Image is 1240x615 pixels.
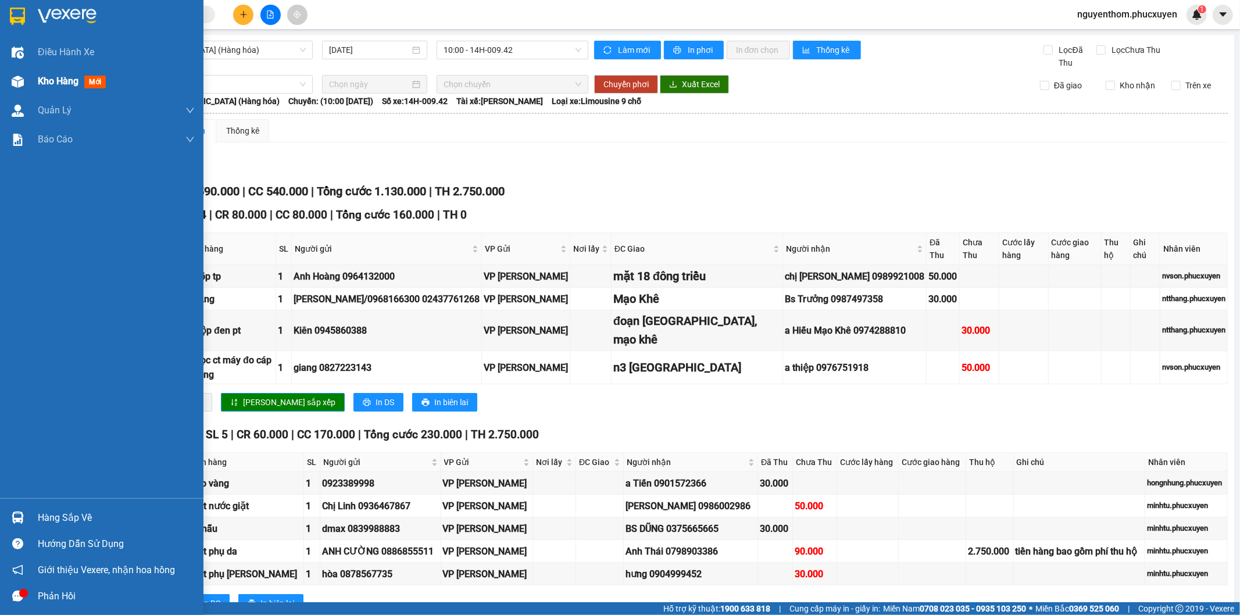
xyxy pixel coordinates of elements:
span: Báo cáo [38,132,73,146]
span: Người nhận [786,242,914,255]
button: printerIn DS [353,393,403,412]
div: minhtu.phucxuyen [1147,568,1225,580]
span: Miền Nam [883,602,1026,615]
span: | [465,428,468,441]
div: VP [PERSON_NAME] [443,544,531,559]
div: 1 mẫu [191,521,302,536]
div: hòa 0878567735 [322,567,439,581]
div: minhtu.phucxuyen [1147,500,1225,512]
th: Chưa Thu [960,233,999,265]
div: 1 hộp đen pt [188,323,274,338]
img: logo-vxr [10,8,25,25]
div: 1 [278,360,290,375]
div: a thiệp 0976751918 [785,360,924,375]
div: a Tiến 0901572366 [626,476,756,491]
img: warehouse-icon [12,76,24,88]
div: 1 ct nước giặt [191,499,302,513]
span: Tổng cước 160.000 [336,208,434,221]
span: down [185,135,195,144]
div: 1 [306,521,318,536]
th: Cước lấy hàng [999,233,1049,265]
span: CC 540.000 [248,184,308,198]
div: BS DŨNG 0375665665 [626,521,756,536]
span: Cung cấp máy in - giấy in: [789,602,880,615]
img: warehouse-icon [12,105,24,117]
strong: 1900 633 818 [720,604,770,613]
span: Tài xế: [PERSON_NAME] [456,95,543,108]
div: mặt 18 đông triều [613,267,781,285]
div: 50.000 [962,360,997,375]
div: Anh Hoàng 0964132000 [294,269,480,284]
th: Tên hàng [186,233,276,265]
sup: 1 [1198,5,1206,13]
span: Thống kê [817,44,852,56]
span: question-circle [12,538,23,549]
span: down [185,106,195,115]
td: VP Minh Khai [441,495,534,517]
span: | [358,428,361,441]
span: In phơi [688,44,714,56]
span: Kho hàng [38,76,78,87]
span: mới [84,76,106,88]
span: 1 [1200,5,1204,13]
td: VP Minh Khai [441,563,534,585]
div: 1 ct phụ da [191,544,302,559]
button: downloadXuất Excel [660,75,729,94]
div: đoạn [GEOGRAPHIC_DATA], mạo khê [613,312,781,349]
button: file-add [260,5,281,25]
div: 30.000 [928,292,957,306]
span: TH 2.750.000 [435,184,505,198]
div: hưng 0904999452 [626,567,756,581]
th: Đã Thu [758,453,793,472]
span: file-add [266,10,274,19]
span: [PERSON_NAME] sắp xếp [243,396,335,409]
span: sort-ascending [230,398,238,407]
div: VP [PERSON_NAME] [443,521,531,536]
span: TH 2.750.000 [471,428,539,441]
div: 1 [278,292,290,306]
span: Lọc Chưa Thu [1107,44,1163,56]
span: Đã giao [1049,79,1087,92]
span: Kho nhận [1115,79,1160,92]
strong: Công ty TNHH Phúc Xuyên [34,6,165,18]
button: Chuyển phơi [594,75,658,94]
strong: 02033 616 626 - [106,65,167,75]
button: aim [287,5,308,25]
div: 1 xốp tp [188,269,274,284]
div: ntthang.phucxuyen [1162,324,1225,336]
span: Gửi hàng Hạ Long: Hotline: [31,65,167,85]
div: ntthang.phucxuyen [1162,293,1225,305]
span: Tổng cước 1.130.000 [317,184,426,198]
span: | [270,208,273,221]
div: VP [PERSON_NAME] [443,499,531,513]
span: In biên lai [434,396,468,409]
div: 50.000 [795,499,835,513]
div: 30.000 [795,567,835,581]
button: caret-down [1213,5,1233,25]
th: SL [304,453,320,472]
span: plus [240,10,248,19]
button: printerIn biên lai [238,594,303,613]
span: Loại xe: Limousine 9 chỗ [552,95,641,108]
span: 10:00 - 14H-009.42 [444,41,581,59]
div: Hàng sắp về [38,509,195,527]
div: a Hiếu Mạo Khê 0974288810 [785,323,924,338]
span: Tổng cước 230.000 [364,428,462,441]
span: | [779,602,781,615]
div: tiền hàng bao gồm phí thu hộ [1016,544,1143,559]
span: Người gửi [323,456,429,469]
span: Gửi hàng [GEOGRAPHIC_DATA]: Hotline: [33,21,166,62]
span: | [311,184,314,198]
span: | [231,428,234,441]
td: VP Dương Đình Nghệ [482,351,570,384]
th: Nhân viên [1145,453,1228,472]
span: copyright [1175,605,1184,613]
img: warehouse-icon [12,512,24,524]
span: caret-down [1218,9,1228,20]
strong: 0708 023 035 - 0935 103 250 [920,604,1026,613]
span: CR 590.000 [180,184,240,198]
span: Xuất Excel [682,78,720,91]
div: 0923389998 [322,476,439,491]
img: warehouse-icon [12,47,24,59]
div: minhtu.phucxuyen [1147,545,1225,557]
